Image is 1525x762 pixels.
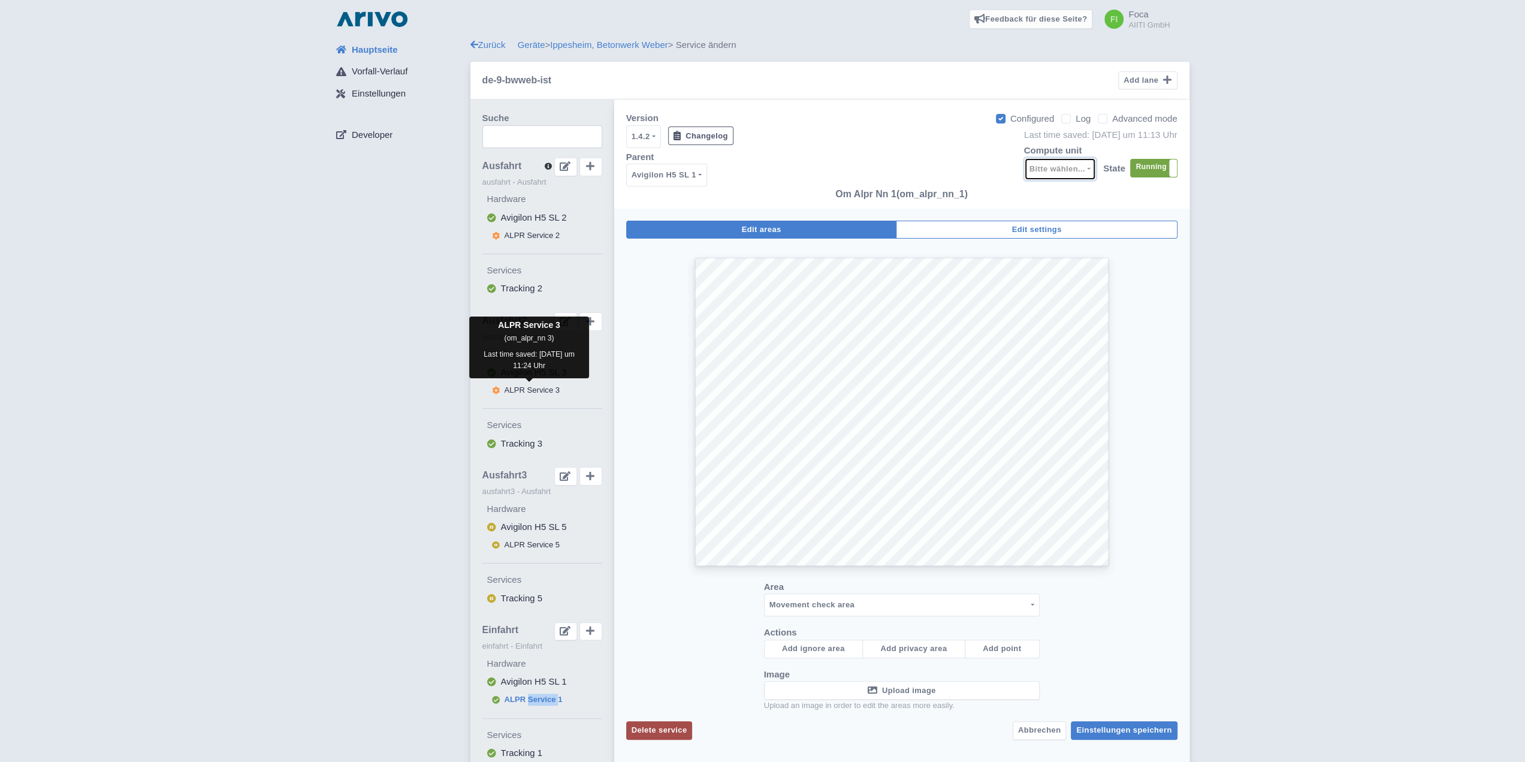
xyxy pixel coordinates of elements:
button: ALPR Service 1 [482,691,602,708]
label: State [1103,162,1125,176]
button: ALPR Service 2 [482,227,602,244]
a: Developer [327,124,470,146]
button: Abbrechen [1013,721,1066,740]
button: Delete service [626,721,693,740]
span: ALPR Service 3 [505,385,560,394]
img: logo [334,10,410,29]
span: Ausfahrt [482,161,522,171]
div: Avigilon H5 SL 1 [632,168,696,182]
button: Tracking 2 [482,279,602,298]
span: Log [1076,113,1091,124]
label: Hardware [487,502,602,516]
strong: ALPR Service 3 [498,320,560,330]
span: Foca [1128,9,1148,19]
a: Ippesheim, Betonwerk Weber [550,40,668,50]
span: Add lane [1124,76,1158,85]
span: Edit settings [1011,225,1061,234]
label: Actions [764,626,797,640]
span: ALPR Service 2 [505,231,560,240]
a: Einstellungen [327,83,470,106]
span: Einstellungen [352,87,406,101]
span: Changelog [686,131,728,140]
small: AIITI GmbH [1128,21,1170,29]
div: Movement check area [769,598,855,612]
button: Tracking 3 [482,435,602,453]
label: Suche [482,112,509,125]
span: ALPR Service 5 [505,540,560,549]
label: Version [626,112,659,125]
label: Services [487,573,602,587]
button: Upload image [764,681,1040,700]
a: Foca AIITI GmbH [1097,10,1170,29]
span: Ausfahrt3 [482,470,527,481]
span: Abbrechen [1018,725,1061,734]
span: (om_alpr_nn_1) [896,189,968,199]
a: Geräte [518,40,545,50]
label: Services [487,418,602,432]
label: Hardware [487,192,602,206]
button: Add point [965,640,1040,658]
span: Om Alpr Nn 1 [835,189,896,199]
span: Tracking 5 [501,593,542,603]
span: Edit areas [741,225,781,234]
button: Avigilon H5 SL 5 [482,518,602,537]
div: Last time saved: [DATE] um 11:13 Uhr [1024,128,1177,142]
span: Avigilon H5 SL 5 [501,522,567,532]
div: Bitte wählen... [1029,162,1085,176]
span: Einstellungen speichern [1076,725,1171,734]
span: Hauptseite [352,43,398,57]
h5: de-9-bwweb-ist [482,75,552,86]
button: Add ignore area [764,640,863,658]
button: Einstellungen speichern [1071,721,1177,740]
label: Services [487,264,602,278]
span: Upload image [882,686,936,695]
button: Edit areas [626,221,897,239]
span: Avigilon H5 SL 2 [501,212,567,222]
label: Running [1131,159,1177,177]
small: (om_alpr_nn 3) [504,334,554,342]
div: RunningStopped [1130,159,1177,177]
a: Hauptseite [327,38,470,61]
label: Hardware [487,657,602,671]
a: Vorfall-Verlauf [327,61,470,83]
span: Vorfall-Verlauf [352,65,407,79]
button: Edit settings [896,221,1177,239]
span: Delete service [632,725,687,734]
label: Parent [626,150,654,164]
button: Avigilon H5 SL 2 [482,209,602,227]
span: Avigilon H5 SL 1 [501,676,567,686]
a: Zurück [470,40,506,50]
small: einfahrt - Einfahrt [482,640,602,652]
button: Tracking 5 [482,589,602,608]
small: ausfahrt - Ausfahrt [482,176,602,188]
button: Avigilon H5 SL 1 [482,673,602,691]
label: Services [487,728,602,742]
small: ausfahrt3 - Ausfahrt [482,486,602,498]
div: 1.4.2 [632,129,650,144]
button: Add lane [1118,71,1177,90]
label: Image [764,668,790,682]
span: Tracking 3 [501,438,542,448]
div: Last time saved: [DATE] um 11:24 Uhr [474,349,584,371]
span: Developer [352,128,392,142]
label: Area [764,580,784,594]
button: ALPR Service 3 [482,382,602,399]
span: ALPR Service 1 [505,695,563,704]
span: Einfahrt [482,625,518,635]
button: Add privacy area [862,640,965,658]
div: > > Service ändern [470,38,1189,52]
label: Compute unit [1024,144,1082,158]
button: Changelog [668,127,733,145]
button: ALPR Service 5 [482,537,602,553]
span: Configured [1010,113,1054,124]
span: Advanced mode [1112,113,1177,124]
a: Feedback für diese Seite? [969,10,1093,29]
span: Tracking 2 [501,283,542,293]
small: Upload an image in order to edit the areas more easily. [764,700,1040,712]
span: Tracking 1 [501,748,542,758]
